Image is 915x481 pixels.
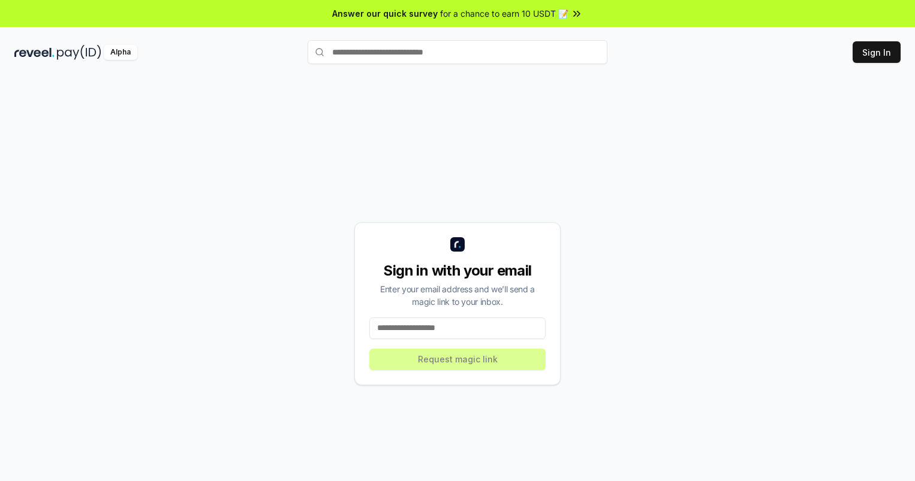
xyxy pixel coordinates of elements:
img: reveel_dark [14,45,55,60]
span: for a chance to earn 10 USDT 📝 [440,7,568,20]
div: Sign in with your email [369,261,546,280]
div: Enter your email address and we’ll send a magic link to your inbox. [369,283,546,308]
div: Alpha [104,45,137,60]
img: pay_id [57,45,101,60]
span: Answer our quick survey [332,7,438,20]
button: Sign In [853,41,901,63]
img: logo_small [450,237,465,252]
